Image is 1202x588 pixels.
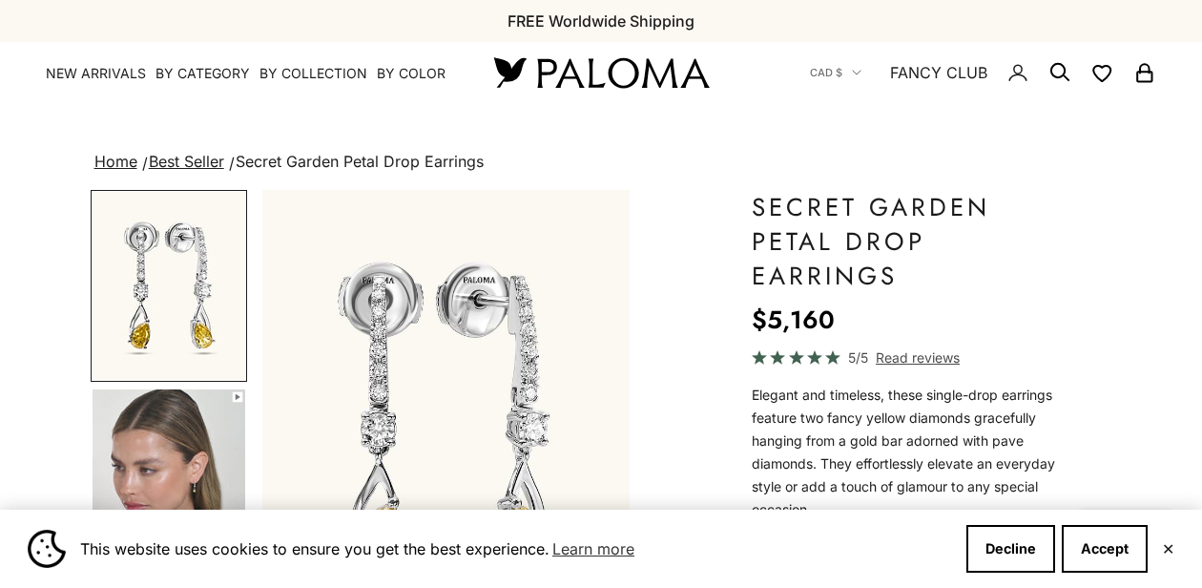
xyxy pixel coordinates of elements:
img: #YellowGold #RoseGold #WhiteGold [93,389,245,578]
button: Decline [966,525,1055,573]
img: Cookie banner [28,530,66,568]
span: Secret Garden Petal Drop Earrings [236,152,484,171]
summary: By Collection [259,64,367,83]
button: Go to item 1 [91,190,247,382]
p: Elegant and timeless, these single-drop earrings feature two fancy yellow diamonds gracefully han... [752,384,1064,521]
a: Best Seller [149,152,224,171]
span: Read reviews [876,346,960,368]
a: FANCY CLUB [890,60,987,85]
a: Home [94,152,137,171]
nav: Secondary navigation [810,42,1156,103]
button: Close [1162,543,1174,555]
button: CAD $ [810,64,861,81]
a: NEW ARRIVALS [46,64,146,83]
span: CAD $ [810,64,842,81]
nav: Primary navigation [46,64,448,83]
img: #WhiteGold [93,192,245,380]
nav: breadcrumbs [91,149,1112,176]
span: This website uses cookies to ensure you get the best experience. [80,535,951,563]
button: Go to item 4 [91,388,247,580]
button: Accept [1062,525,1148,573]
a: 5/5 Read reviews [752,346,1064,368]
summary: By Color [377,64,446,83]
h1: Secret Garden Petal Drop Earrings [752,190,1064,293]
a: Learn more [549,535,637,563]
summary: By Category [155,64,250,83]
sale-price: $5,160 [752,301,835,339]
p: FREE Worldwide Shipping [508,9,694,33]
span: 5/5 [848,346,868,368]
